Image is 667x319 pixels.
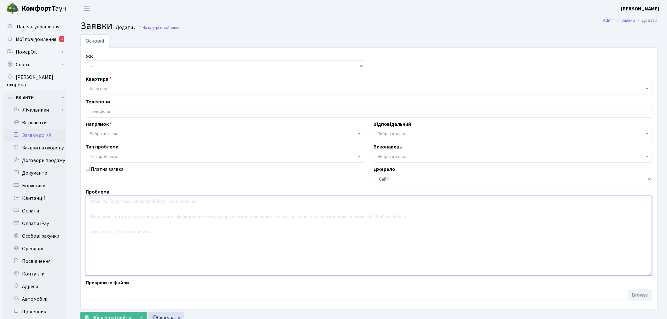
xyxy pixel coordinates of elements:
[90,86,108,92] span: Квартира
[86,143,119,151] label: Тип проблеми
[16,36,56,43] span: Мої повідомлення
[622,17,635,24] a: Заявки
[17,23,59,30] span: Панель управління
[167,25,181,31] span: Заявки
[86,188,109,196] label: Проблема
[3,46,66,58] a: НомерОк
[86,106,652,117] input: Телефони
[21,3,52,14] b: Комфорт
[3,91,66,104] a: Клієнти
[3,154,66,167] a: Договори продажу
[114,25,135,31] small: Додати .
[621,5,659,12] b: [PERSON_NAME]
[3,217,66,230] a: Оплати iPay
[378,154,406,160] span: Вибрати запис
[3,242,66,255] a: Орендарі
[80,19,113,33] span: Заявки
[374,120,411,128] label: Відповідальний
[3,230,66,242] a: Особові рахунки
[86,53,93,60] label: ЖК
[86,279,129,287] label: Прикріпити файли
[80,34,109,48] a: Основні
[3,71,66,91] a: [PERSON_NAME] охорона
[21,3,66,14] span: Таун
[3,33,66,46] a: Мої повідомлення1
[3,179,66,192] a: Боржники
[86,75,112,83] label: Квартира
[374,165,396,173] label: Джерело
[3,305,66,318] a: Щоденник
[3,58,66,71] a: Спорт
[91,165,124,173] label: Платна заявка
[3,205,66,217] a: Оплати
[3,255,66,268] a: Посвідчення
[621,5,659,13] a: [PERSON_NAME]
[3,142,66,154] a: Заявки на охорону
[3,293,66,305] a: Автомобілі
[3,116,66,129] a: Всі клієнти
[3,129,66,142] a: Заявки до КК
[90,131,118,137] span: Вибрати запис
[635,17,658,24] li: Додати
[3,20,66,33] a: Панель управління
[90,154,117,160] span: Тип проблеми
[79,3,95,14] button: Переключити навігацію
[59,36,64,42] div: 1
[6,3,19,15] img: logo.png
[374,143,402,151] label: Виконавець
[378,131,406,137] span: Вибрати запис
[603,17,615,24] a: Admin
[7,104,66,116] a: Лічильники
[3,268,66,280] a: Контакти
[86,120,112,128] label: Напрямок
[138,25,181,31] a: Назад до всіхЗаявки
[3,167,66,179] a: Документи
[3,280,66,293] a: Адреси
[86,98,110,106] label: Телефони
[594,14,667,27] nav: breadcrumb
[3,192,66,205] a: Квитанції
